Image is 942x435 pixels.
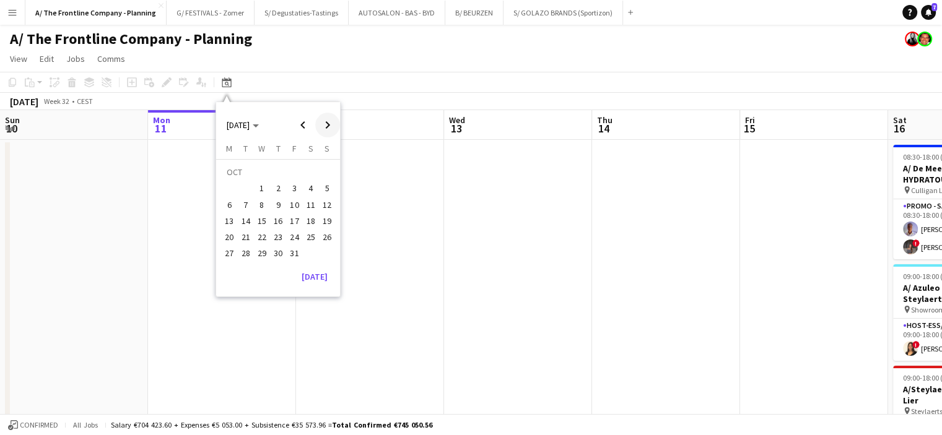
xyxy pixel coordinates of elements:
[5,51,32,67] a: View
[270,245,286,261] button: 30-10-2025
[270,213,286,229] button: 16-10-2025
[271,246,286,261] span: 30
[271,213,286,228] span: 16
[227,119,250,131] span: [DATE]
[287,213,302,228] span: 17
[271,230,286,244] span: 23
[153,114,170,126] span: Mon
[237,197,253,213] button: 07-10-2025
[92,51,130,67] a: Comms
[40,53,54,64] span: Edit
[221,229,237,245] button: 20-10-2025
[221,164,335,180] td: OCT
[167,1,255,25] button: G/ FESTIVALS - Zomer
[912,239,920,247] span: !
[3,121,20,136] span: 10
[237,229,253,245] button: 21-10-2025
[97,53,125,64] span: Comms
[222,213,237,228] span: 13
[303,230,318,244] span: 25
[255,213,269,228] span: 15
[41,97,72,106] span: Week 32
[743,121,755,136] span: 15
[66,53,85,64] span: Jobs
[319,213,335,229] button: 19-10-2025
[222,197,237,212] span: 6
[255,181,269,196] span: 1
[332,420,432,429] span: Total Confirmed €745 050.56
[255,1,349,25] button: S/ Degustaties-Tastings
[254,213,270,229] button: 15-10-2025
[917,32,932,46] app-user-avatar: Peter Desart
[221,213,237,229] button: 13-10-2025
[319,180,335,196] button: 05-10-2025
[303,197,319,213] button: 11-10-2025
[303,181,318,196] span: 4
[905,32,920,46] app-user-avatar: Tess Wouters
[254,197,270,213] button: 08-10-2025
[151,121,170,136] span: 11
[931,3,937,11] span: 7
[237,245,253,261] button: 28-10-2025
[25,1,167,25] button: A/ The Frontline Company - Planning
[237,213,253,229] button: 14-10-2025
[912,341,920,348] span: !
[286,180,302,196] button: 03-10-2025
[303,180,319,196] button: 04-10-2025
[61,51,90,67] a: Jobs
[222,246,237,261] span: 27
[254,245,270,261] button: 29-10-2025
[10,30,252,48] h1: A/ The Frontline Company - Planning
[292,143,297,154] span: F
[271,181,286,196] span: 2
[35,51,59,67] a: Edit
[891,121,907,136] span: 16
[287,181,302,196] span: 3
[271,197,286,212] span: 9
[349,1,445,25] button: AUTOSALON - BAS - BYD
[595,121,613,136] span: 14
[270,180,286,196] button: 02-10-2025
[297,267,333,286] button: [DATE]
[5,114,20,126] span: Sun
[287,230,302,244] span: 24
[238,213,253,228] span: 14
[504,1,623,25] button: S/ GOLAZO BRANDS (Sportizon)
[320,230,334,244] span: 26
[238,197,253,212] span: 7
[276,143,281,154] span: T
[447,121,465,136] span: 13
[315,113,340,137] button: Next month
[286,213,302,229] button: 17-10-2025
[921,5,936,20] a: 7
[6,418,60,432] button: Confirmed
[226,143,232,154] span: M
[221,197,237,213] button: 06-10-2025
[20,421,58,429] span: Confirmed
[255,246,269,261] span: 29
[745,114,755,126] span: Fri
[320,197,334,212] span: 12
[255,230,269,244] span: 22
[320,213,334,228] span: 19
[270,229,286,245] button: 23-10-2025
[287,197,302,212] span: 10
[303,229,319,245] button: 25-10-2025
[221,245,237,261] button: 27-10-2025
[243,143,248,154] span: T
[77,97,93,106] div: CEST
[255,197,269,212] span: 8
[286,197,302,213] button: 10-10-2025
[303,213,319,229] button: 18-10-2025
[254,229,270,245] button: 22-10-2025
[290,113,315,137] button: Previous month
[449,114,465,126] span: Wed
[238,246,253,261] span: 28
[238,230,253,244] span: 21
[325,143,329,154] span: S
[445,1,504,25] button: B/ BEURZEN
[303,197,318,212] span: 11
[222,230,237,244] span: 20
[254,180,270,196] button: 01-10-2025
[258,143,265,154] span: W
